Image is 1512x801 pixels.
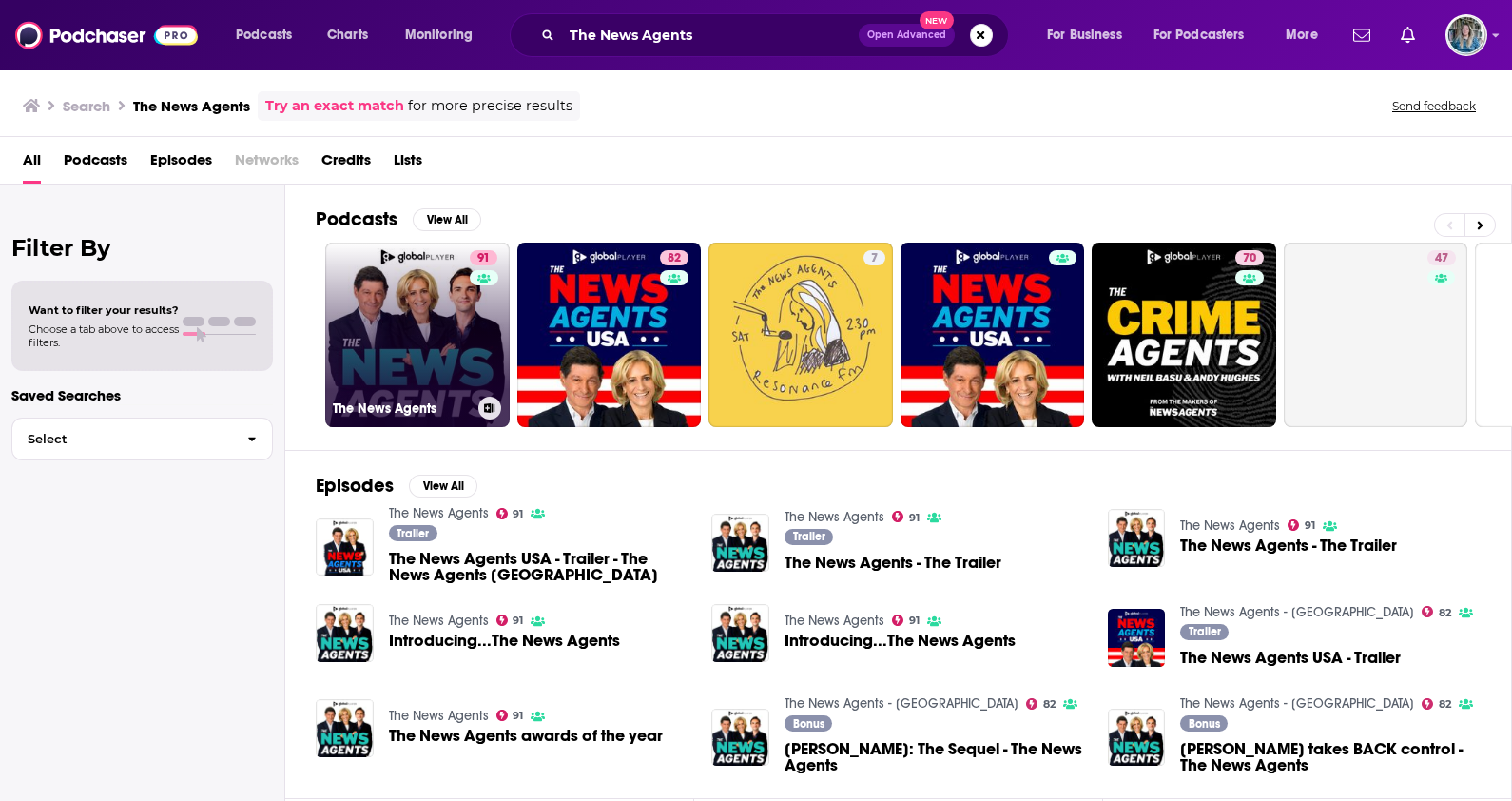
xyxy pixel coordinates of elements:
[389,728,663,744] a: The News Agents awards of the year
[513,712,523,720] span: 91
[785,555,1001,571] a: The News Agents - The Trailer
[892,511,920,522] a: 91
[316,604,374,662] a: Introducing...The News Agents
[1026,698,1056,710] a: 82
[1346,19,1378,51] a: Show notifications dropdown
[316,207,481,231] a: PodcastsView All
[150,145,212,184] span: Episodes
[389,633,620,649] a: Introducing...The News Agents
[1108,709,1166,767] img: Trump takes BACK control - The News Agents
[496,508,524,519] a: 91
[1422,698,1451,710] a: 82
[1153,22,1245,49] span: For Podcasters
[1393,19,1423,51] a: Show notifications dropdown
[1141,20,1272,50] button: open menu
[316,474,394,498] h2: Episodes
[496,710,524,721] a: 91
[517,243,702,427] a: 82
[909,514,920,522] span: 91
[470,250,497,265] a: 91
[793,531,825,542] span: Trailer
[785,741,1085,773] a: Donald Trump: The Sequel - The News Agents
[1189,626,1221,637] span: Trailer
[1284,243,1468,427] a: 47
[1272,20,1342,50] button: open menu
[528,13,1027,57] div: Search podcasts, credits, & more...
[1180,741,1481,773] span: [PERSON_NAME] takes BACK control - The News Agents
[223,20,317,50] button: open menu
[316,699,374,757] img: The News Agents awards of the year
[12,433,232,445] span: Select
[1439,700,1451,709] span: 82
[1180,695,1414,712] a: The News Agents - USA
[397,528,429,539] span: Trailer
[711,709,769,767] img: Donald Trump: The Sequel - The News Agents
[1108,509,1166,567] img: The News Agents - The Trailer
[892,615,920,626] a: 91
[11,234,273,262] h2: Filter By
[29,322,179,349] span: Choose a tab above to access filters.
[859,24,955,47] button: Open AdvancedNew
[392,20,497,50] button: open menu
[1422,606,1451,617] a: 82
[909,616,920,625] span: 91
[409,475,477,498] button: View All
[29,303,179,317] span: Want to filter your results?
[389,551,689,583] a: The News Agents USA - Trailer - The News Agents USA
[668,249,681,268] span: 82
[785,509,884,525] a: The News Agents
[333,400,471,417] h3: The News Agents
[871,249,878,268] span: 7
[316,207,397,231] h2: Podcasts
[11,418,273,460] button: Select
[1435,249,1448,268] span: 47
[11,386,273,404] p: Saved Searches
[1043,700,1056,709] span: 82
[1288,519,1315,531] a: 91
[1034,20,1146,50] button: open menu
[23,145,41,184] a: All
[711,514,769,572] img: The News Agents - The Trailer
[1092,243,1276,427] a: 70
[708,243,893,427] a: 7
[1445,14,1487,56] span: Logged in as EllaDavidson
[413,208,481,231] button: View All
[389,505,489,521] a: The News Agents
[1305,521,1315,530] span: 91
[1180,537,1397,554] a: The News Agents - The Trailer
[711,604,769,662] img: Introducing...The News Agents
[863,250,885,265] a: 7
[1445,14,1487,56] img: User Profile
[405,22,473,49] span: Monitoring
[1427,250,1456,265] a: 47
[1180,741,1481,773] a: Trump takes BACK control - The News Agents
[562,20,859,50] input: Search podcasts, credits, & more...
[408,95,572,117] span: for more precise results
[477,249,490,268] span: 91
[1445,14,1487,56] button: Show profile menu
[133,97,250,115] h3: The News Agents
[785,741,1085,773] span: [PERSON_NAME]: The Sequel - The News Agents
[15,17,198,53] a: Podchaser - Follow, Share and Rate Podcasts
[1047,22,1122,49] span: For Business
[1180,650,1401,666] a: The News Agents USA - Trailer
[321,145,371,184] a: Credits
[394,145,422,184] span: Lists
[316,518,374,576] img: The News Agents USA - Trailer - The News Agents USA
[1439,609,1451,617] span: 82
[389,551,689,583] span: The News Agents USA - Trailer - The News Agents [GEOGRAPHIC_DATA]
[920,11,954,29] span: New
[265,95,404,117] a: Try an exact match
[785,633,1016,649] a: Introducing...The News Agents
[513,616,523,625] span: 91
[64,145,127,184] span: Podcasts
